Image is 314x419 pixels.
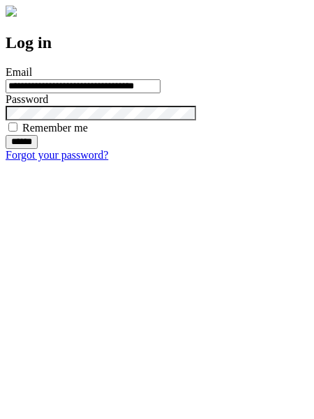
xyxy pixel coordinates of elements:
h2: Log in [6,33,308,52]
img: logo-4e3dc11c47720685a147b03b5a06dd966a58ff35d612b21f08c02c0306f2b779.png [6,6,17,17]
label: Password [6,93,48,105]
label: Remember me [22,122,88,134]
a: Forgot your password? [6,149,108,161]
label: Email [6,66,32,78]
